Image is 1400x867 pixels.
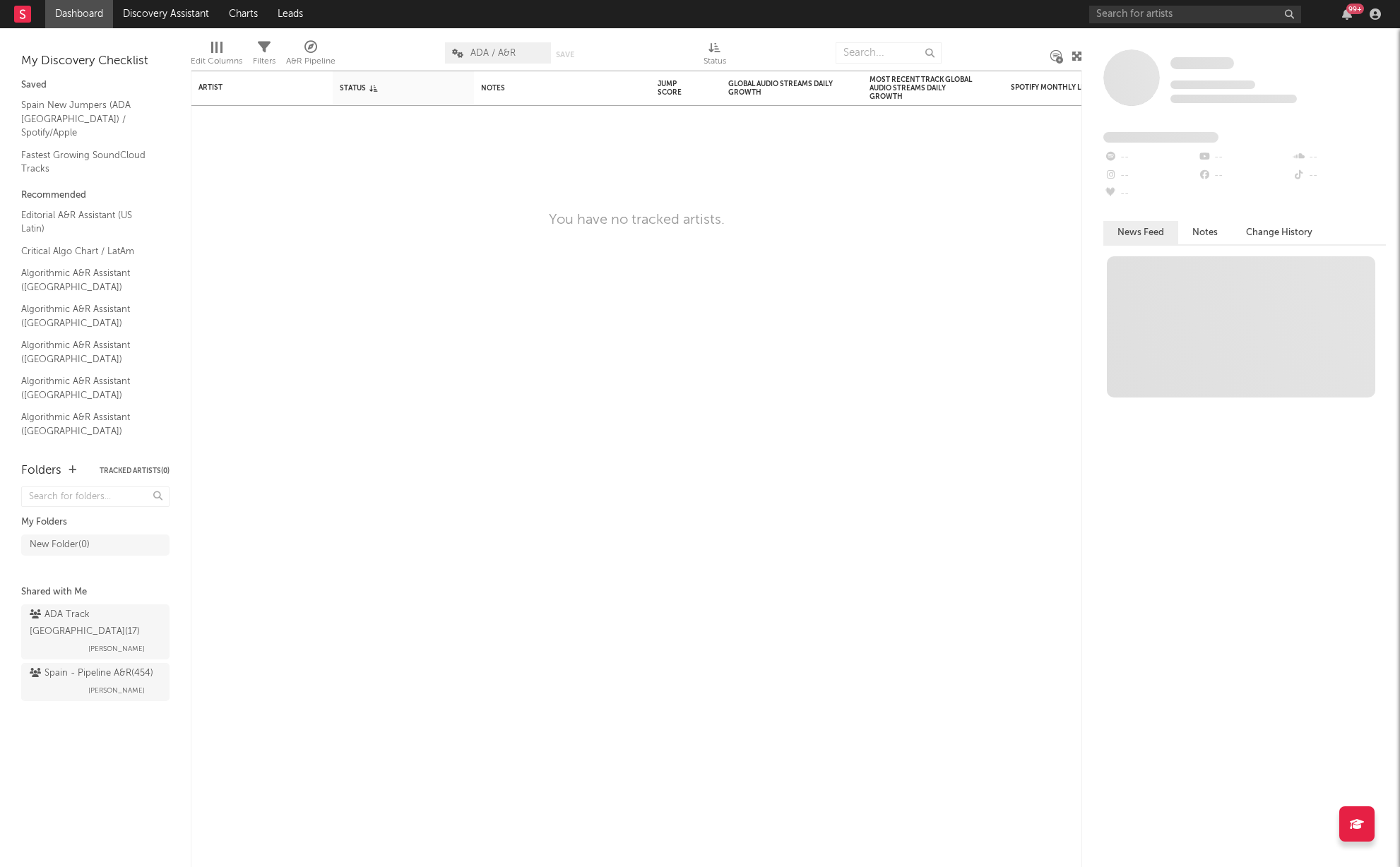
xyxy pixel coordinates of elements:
div: -- [1103,167,1197,185]
div: -- [1197,167,1291,185]
a: Algorithmic A&R Assistant ([GEOGRAPHIC_DATA]) [21,301,155,330]
div: Shared with Me [21,584,170,601]
div: A&R Pipeline [286,35,336,76]
div: Edit Columns [191,35,242,76]
div: Most Recent Track Global Audio Streams Daily Growth [870,76,975,101]
div: -- [1292,167,1386,185]
div: Status [704,53,726,70]
div: My Folders [21,514,170,531]
div: -- [1103,185,1197,203]
a: Editorial A&R Assistant (US Latin) [21,208,155,237]
span: 0 fans last week [1170,95,1297,103]
a: ADA Track [GEOGRAPHIC_DATA](17)[PERSON_NAME] [21,604,170,659]
a: Algorithmic A&R Assistant ([GEOGRAPHIC_DATA]) [21,337,155,366]
div: Global Audio Streams Daily Growth [728,80,834,97]
div: Status [340,84,432,92]
button: Tracked Artists(0) [100,467,170,474]
div: Jump Score [658,80,693,97]
a: New Folder(0) [21,534,170,556]
div: A&R Pipeline [286,53,336,70]
div: Recommended [21,187,170,204]
span: Fans Added by Platform [1103,132,1218,143]
div: Artist [198,83,304,92]
a: Spain New Jumpers (ADA [GEOGRAPHIC_DATA]) / Spotify/Apple [21,97,155,140]
div: Filters [253,35,275,76]
a: Algorithmic A&R Assistant ([GEOGRAPHIC_DATA]) [21,373,155,402]
input: Search for artists [1089,6,1301,23]
div: 99 + [1346,4,1364,14]
div: Saved [21,77,170,94]
div: Spotify Monthly Listeners [1011,83,1117,92]
div: -- [1103,148,1197,167]
span: [PERSON_NAME] [88,640,145,657]
div: -- [1292,148,1386,167]
a: Some Artist [1170,56,1234,71]
div: Edit Columns [191,53,242,70]
a: Critical Algo Chart / LatAm [21,244,155,259]
div: Folders [21,462,61,479]
a: Spain - Pipeline A&R(454)[PERSON_NAME] [21,663,170,701]
a: Algorithmic A&R Assistant ([GEOGRAPHIC_DATA]) [21,265,155,294]
div: Status [704,35,726,76]
span: Tracking Since: [DATE] [1170,80,1255,89]
span: [PERSON_NAME] [88,682,145,699]
span: ADA / A&R [470,49,516,58]
span: Some Artist [1170,57,1234,69]
button: Notes [1178,221,1232,244]
div: ADA Track [GEOGRAPHIC_DATA] ( 17 ) [30,606,158,640]
input: Search... [836,42,942,64]
div: New Folder ( 0 ) [30,537,90,554]
div: You have no tracked artists. [549,212,725,229]
a: Algorithmic A&R Assistant ([GEOGRAPHIC_DATA]) [21,409,155,438]
input: Search for folders... [21,486,170,507]
div: Filters [253,53,275,70]
a: Fastest Growing SoundCloud Tracks [21,148,155,177]
div: My Discovery Checklist [21,53,170,70]
button: Save [556,51,574,59]
button: Change History [1232,221,1327,244]
div: -- [1197,148,1291,167]
button: 99+ [1342,8,1352,20]
div: Spain - Pipeline A&R ( 454 ) [30,665,153,682]
button: News Feed [1103,221,1178,244]
div: Notes [481,84,622,92]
